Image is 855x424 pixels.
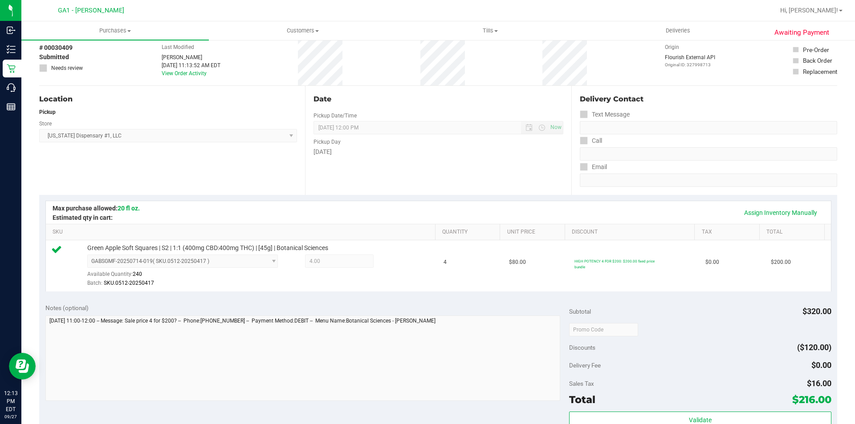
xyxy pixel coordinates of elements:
input: Format: (999) 999-9999 [580,147,837,161]
span: Green Apple Soft Squares | S2 | 1:1 (400mg CBD:400mg THC) | [45g] | Botanical Sciences [87,244,328,252]
span: Awaiting Payment [774,28,829,38]
span: # 00030409 [39,43,73,52]
span: Delivery Fee [569,362,601,369]
span: Deliveries [654,27,702,35]
span: Hi, [PERSON_NAME]! [780,7,838,14]
p: Original ID: 327998713 [665,61,715,68]
span: $320.00 [802,307,831,316]
span: Customers [209,27,396,35]
p: 09/27 [4,413,17,420]
div: Date [313,94,563,105]
a: Discount [572,229,691,236]
inline-svg: Inventory [7,45,16,54]
div: Replacement [803,67,837,76]
label: Text Message [580,108,630,121]
a: Tax [702,229,756,236]
label: Origin [665,43,679,51]
span: Subtotal [569,308,591,315]
inline-svg: Retail [7,64,16,73]
input: Format: (999) 999-9999 [580,121,837,134]
span: $216.00 [792,393,831,406]
span: Estimated qty in cart: [53,214,113,221]
p: 12:13 PM EDT [4,389,17,413]
span: Purchases [21,27,209,35]
label: Store [39,120,52,128]
div: Back Order [803,56,832,65]
span: SKU.0512-20250417 [104,280,154,286]
span: 240 [133,271,142,277]
span: $200.00 [771,258,791,267]
span: Discounts [569,339,595,355]
a: Unit Price [507,229,562,236]
span: Needs review [51,64,83,72]
inline-svg: Reports [7,102,16,111]
span: Batch: [87,280,102,286]
a: Customers [209,21,396,40]
span: Sales Tax [569,380,594,387]
a: Purchases [21,21,209,40]
span: 4 [444,258,447,267]
a: Deliveries [584,21,772,40]
div: [DATE] [313,147,563,157]
a: View Order Activity [162,70,207,77]
span: $0.00 [811,360,831,370]
div: Location [39,94,297,105]
a: Assign Inventory Manually [738,205,823,220]
div: Available Quantity: [87,268,288,285]
span: $0.00 [705,258,719,267]
span: HIGH POTENCY 4 FOR $200: $200.00 fixed price bundle [574,259,655,269]
input: Promo Code [569,323,638,336]
a: SKU [53,229,432,236]
span: $80.00 [509,258,526,267]
span: ($120.00) [797,343,831,352]
span: $16.00 [807,379,831,388]
span: Notes (optional) [45,304,89,311]
div: [PERSON_NAME] [162,53,220,61]
label: Pickup Day [313,138,341,146]
label: Last Modified [162,43,194,51]
label: Call [580,134,602,147]
span: Submitted [39,52,69,62]
strong: Pickup [39,109,56,115]
span: Max purchase allowed: [53,205,140,212]
inline-svg: Inbound [7,26,16,35]
span: GA1 - [PERSON_NAME] [58,7,124,14]
div: [DATE] 11:13:52 AM EDT [162,61,220,69]
a: Total [766,229,821,236]
div: Flourish External API [665,53,715,68]
label: Email [580,161,607,174]
inline-svg: Call Center [7,83,16,92]
a: Quantity [442,229,497,236]
span: Validate [689,416,712,424]
div: Delivery Contact [580,94,837,105]
span: 20 fl oz. [118,205,140,212]
label: Pickup Date/Time [313,112,357,120]
div: Pre-Order [803,45,829,54]
span: Total [569,393,595,406]
iframe: Resource center [9,353,36,380]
